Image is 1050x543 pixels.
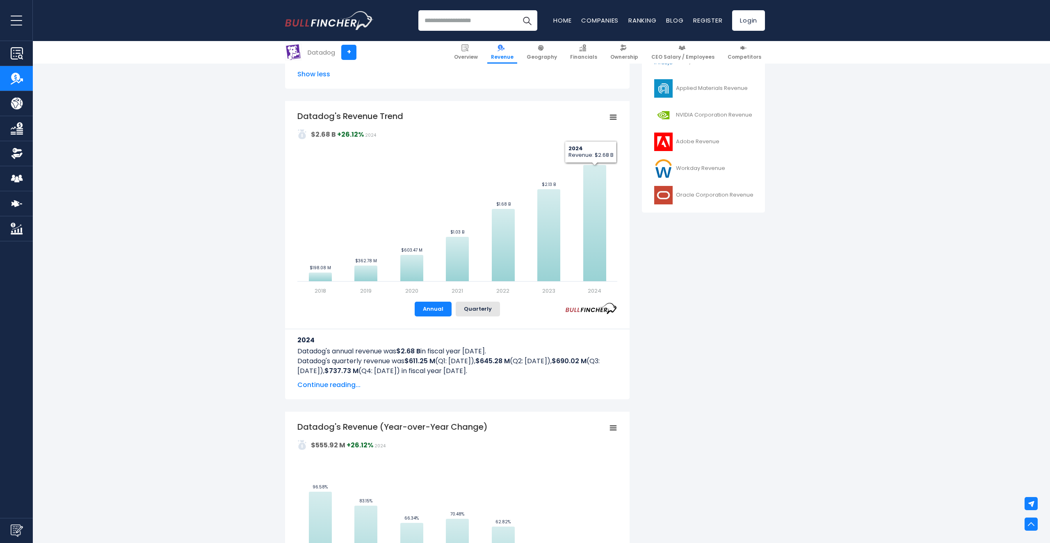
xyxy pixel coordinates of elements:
b: $2.68 B [396,346,420,356]
a: Go to homepage [285,11,373,30]
text: 2018 [315,287,326,295]
img: Ownership [11,147,23,160]
a: Competitors [724,41,765,64]
p: Datadog's quarterly revenue was (Q1: [DATE]), (Q2: [DATE]), (Q3: [DATE]), (Q4: [DATE]) in fiscal ... [297,356,617,376]
text: $198.08 M [310,265,331,271]
svg: Datadog's Revenue Trend [297,110,617,295]
text: $2.13 B [542,181,556,188]
span: Ownership [610,54,638,60]
img: DDOG logo [285,44,301,60]
span: 2024 [374,443,386,449]
span: Geography [527,54,557,60]
p: Datadog's annual revenue was in fiscal year [DATE]. [297,346,617,356]
img: NVDA logo [653,106,673,124]
span: Financials [570,54,597,60]
b: $737.73 M [324,366,358,376]
text: $1.03 B [450,229,464,235]
text: 70.48% [450,511,464,517]
text: 2021 [452,287,463,295]
span: Revenue [491,54,514,60]
tspan: Datadog's Revenue Trend [297,110,403,122]
a: Applied Materials Revenue [648,77,759,100]
div: Datadog [308,48,335,57]
text: 66.34% [404,515,419,521]
a: NVIDIA Corporation Revenue [648,104,759,126]
button: Search [517,10,537,31]
a: CEO Salary / Employees [648,41,718,64]
tspan: Datadog's Revenue (Year-over-Year Change) [297,421,488,433]
img: ADBE logo [653,133,673,151]
a: Ownership [607,41,642,64]
a: Companies [581,16,619,25]
span: Overview [454,54,478,60]
img: AMAT logo [653,79,673,98]
img: Bullfincher logo [285,11,374,30]
text: 62.82% [495,519,511,525]
span: Show less [297,69,617,79]
a: + [341,45,356,60]
strong: $555.92 M [311,440,345,450]
a: Adobe Revenue [648,131,759,153]
img: ORCL logo [653,186,673,204]
text: $362.78 M [355,258,377,264]
strong: +26.12% [337,130,364,139]
text: 2022 [496,287,509,295]
button: Quarterly [456,302,500,316]
span: 2024 [365,132,376,138]
a: Workday Revenue [648,157,759,180]
a: Overview [450,41,482,64]
a: Geography [523,41,561,64]
img: addasd [297,440,307,450]
text: $2.68 B [587,157,603,163]
span: Competitors [728,54,761,60]
h3: 2024 [297,335,617,345]
b: $690.02 M [552,356,587,366]
strong: $2.68 B [311,130,336,139]
img: WDAY logo [653,159,673,178]
text: $603.47 M [401,247,422,253]
a: Oracle Corporation Revenue [648,184,759,206]
a: Register [693,16,722,25]
span: CEO Salary / Employees [651,54,714,60]
a: Revenue [487,41,517,64]
b: $611.25 M [404,356,435,366]
text: 2019 [360,287,372,295]
text: 83.15% [359,498,372,504]
b: $645.28 M [475,356,510,366]
span: Continue reading... [297,380,617,390]
text: 96.58% [313,484,328,490]
a: Financials [566,41,601,64]
text: 2020 [405,287,418,295]
text: 2023 [542,287,555,295]
strong: +26.12% [347,440,373,450]
button: Annual [415,302,452,316]
a: Login [732,10,765,31]
a: Home [553,16,571,25]
a: Blog [666,16,683,25]
text: $1.68 B [496,201,511,207]
a: Ranking [628,16,656,25]
img: addasd [297,129,307,139]
text: 2024 [588,287,601,295]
